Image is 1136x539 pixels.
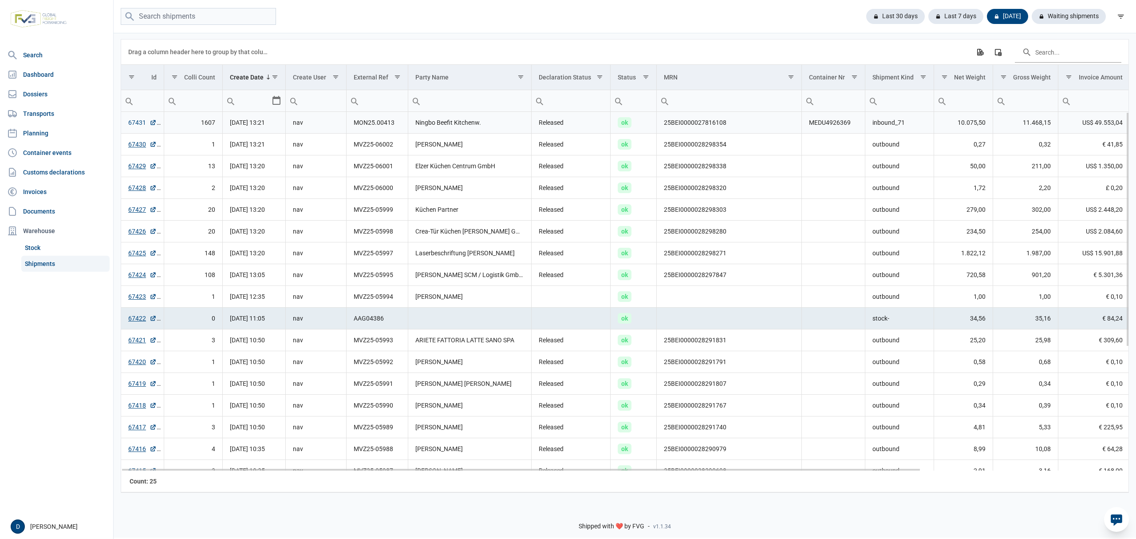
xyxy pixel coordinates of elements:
[993,134,1058,155] td: 0,32
[128,379,157,388] a: 67419
[531,460,611,482] td: Released
[230,228,265,235] span: [DATE] 13:20
[865,90,881,111] div: Search box
[347,112,408,134] td: MON25.00413
[347,90,408,111] input: Filter cell
[802,90,865,111] input: Filter cell
[865,90,934,112] td: Filter cell
[934,264,993,286] td: 720,58
[618,226,631,237] span: ok
[851,74,858,80] span: Show filter options for column 'Container Nr'
[11,519,25,534] div: D
[934,199,993,221] td: 279,00
[1086,227,1123,236] span: US$ 2.084,60
[531,199,611,221] td: Released
[408,286,531,308] td: [PERSON_NAME]
[993,286,1058,308] td: 1,00
[222,90,285,112] td: Filter cell
[4,124,110,142] a: Planning
[657,112,801,134] td: 25BEI0000027816108
[657,90,801,112] td: Filter cell
[657,221,801,242] td: 25BEI0000028298280
[121,90,137,111] div: Search box
[128,292,157,301] a: 67423
[531,264,611,286] td: Released
[128,140,157,149] a: 67430
[164,90,180,111] div: Search box
[286,177,347,199] td: nav
[1058,65,1130,90] td: Column Invoice Amount
[171,74,178,80] span: Show filter options for column 'Colli Count'
[286,221,347,242] td: nav
[164,242,222,264] td: 148
[920,74,927,80] span: Show filter options for column 'Shipment Kind'
[128,74,135,80] span: Show filter options for column 'Id'
[972,44,988,60] div: Export all data to Excel
[993,373,1058,395] td: 0,34
[408,329,531,351] td: ARIETE FATTORIA LATTE SANO SPA
[408,373,531,395] td: [PERSON_NAME] [PERSON_NAME]
[788,74,794,80] span: Show filter options for column 'MRN'
[993,460,1058,482] td: 3,16
[128,314,157,323] a: 67422
[151,74,157,81] div: Id
[164,329,222,351] td: 3
[1102,140,1123,149] span: € 41,85
[531,65,611,90] td: Column Declaration Status
[865,177,934,199] td: outbound
[286,373,347,395] td: nav
[1082,249,1123,258] span: US$ 15.901,88
[164,65,222,90] td: Column Colli Count
[657,351,801,373] td: 25BEI0000028291791
[618,204,631,215] span: ok
[128,162,157,170] a: 67429
[865,155,934,177] td: outbound
[1082,118,1123,127] span: US$ 49.553,04
[531,155,611,177] td: Released
[934,329,993,351] td: 25,20
[987,9,1028,24] div: [DATE]
[934,242,993,264] td: 1.822,12
[618,117,631,128] span: ok
[230,74,264,81] div: Create Date
[618,161,631,171] span: ok
[865,264,934,286] td: outbound
[121,65,164,90] td: Column Id
[164,351,222,373] td: 1
[954,74,986,81] div: Net Weight
[657,329,801,351] td: 25BEI0000028291831
[164,155,222,177] td: 13
[1065,74,1072,80] span: Show filter options for column 'Invoice Amount'
[993,90,1058,111] input: Filter cell
[993,221,1058,242] td: 254,00
[993,308,1058,329] td: 35,16
[286,199,347,221] td: nav
[230,141,265,148] span: [DATE] 13:21
[865,134,934,155] td: outbound
[415,74,449,81] div: Party Name
[164,460,222,482] td: 2
[657,373,801,395] td: 25BEI0000028291807
[408,112,531,134] td: Ningbo Beefit Kitchenw.
[532,90,548,111] div: Search box
[128,40,1121,64] div: Data grid toolbar
[164,134,222,155] td: 1
[286,438,347,460] td: nav
[4,46,110,64] a: Search
[286,329,347,351] td: nav
[128,183,157,192] a: 67428
[993,90,1058,112] td: Filter cell
[865,286,934,308] td: outbound
[1013,74,1051,81] div: Gross Weight
[408,221,531,242] td: Crea-Tür Küchen [PERSON_NAME] GmbH
[286,264,347,286] td: nav
[286,242,347,264] td: nav
[801,90,865,112] td: Filter cell
[865,90,934,111] input: Filter cell
[347,395,408,416] td: MVZ25-05990
[1032,9,1106,24] div: Waiting shipments
[531,177,611,199] td: Released
[347,264,408,286] td: MVZ25-05995
[865,112,934,134] td: inbound_71
[993,155,1058,177] td: 211,00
